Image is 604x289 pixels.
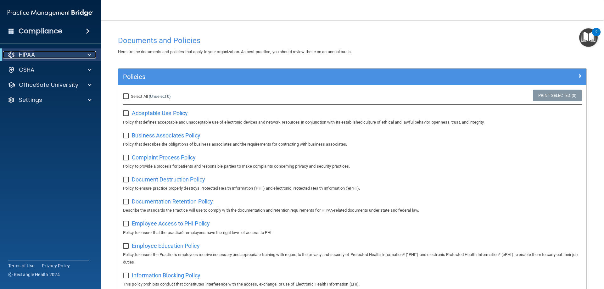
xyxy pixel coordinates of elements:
p: OfficeSafe University [19,81,78,89]
p: Policy to ensure practice properly destroys Protected Health Information ('PHI') and electronic P... [123,185,582,192]
a: Privacy Policy [42,263,70,269]
input: Select All (Unselect 0) [123,94,130,99]
a: Policies [123,72,582,82]
p: Settings [19,96,42,104]
p: Policy that describes the obligations of business associates and the requirements for contracting... [123,141,582,148]
p: Policy to ensure that the practice's employees have the right level of access to PHI. [123,229,582,236]
span: Acceptable Use Policy [132,110,188,116]
a: OSHA [8,66,92,74]
h5: Policies [123,73,465,80]
p: Describe the standards the Practice will use to comply with the documentation and retention requi... [123,207,582,214]
span: Complaint Process Policy [132,154,196,161]
p: Policy to provide a process for patients and responsible parties to make complaints concerning pr... [123,163,582,170]
p: Policy to ensure the Practice's employees receive necessary and appropriate training with regard ... [123,251,582,266]
p: OSHA [19,66,35,74]
p: Policy that defines acceptable and unacceptable use of electronic devices and network resources i... [123,119,582,126]
span: Here are the documents and policies that apply to your organization. As best practice, you should... [118,49,352,54]
span: Business Associates Policy [132,132,200,139]
a: Settings [8,96,92,104]
span: Documentation Retention Policy [132,198,213,205]
a: HIPAA [8,51,91,58]
h4: Documents and Policies [118,36,587,45]
span: Document Destruction Policy [132,176,205,183]
div: 2 [595,32,597,40]
a: Terms of Use [8,263,34,269]
a: OfficeSafe University [8,81,92,89]
span: Ⓒ Rectangle Health 2024 [8,271,60,278]
button: Open Resource Center, 2 new notifications [579,28,598,47]
p: HIPAA [19,51,35,58]
span: Select All [131,94,148,99]
span: Employee Education Policy [132,242,200,249]
a: Print Selected (0) [533,90,582,101]
p: This policy prohibits conduct that constitutes interference with the access, exchange, or use of ... [123,281,582,288]
img: PMB logo [8,7,93,19]
h4: Compliance [19,27,62,36]
a: (Unselect 0) [149,94,171,99]
iframe: Drift Widget Chat Controller [495,244,596,270]
span: Employee Access to PHI Policy [132,220,210,227]
span: Information Blocking Policy [132,272,200,279]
